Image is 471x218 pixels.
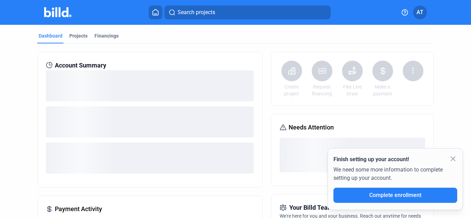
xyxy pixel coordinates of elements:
span: Complete enrollment [369,192,421,198]
div: Financings [94,32,119,39]
mat-icon: close [449,155,457,163]
button: AT [413,6,427,19]
div: Finish setting up your account! [333,155,457,164]
div: loading [46,106,254,137]
div: Dashboard [39,32,62,39]
span: Your Billd Team [289,203,333,212]
a: Make a payment [371,83,395,97]
a: Create project [280,83,304,97]
img: Billd Company Logo [44,7,71,17]
div: loading [46,70,254,101]
a: Flex Line Draw [340,83,364,97]
a: Request financing [310,83,334,97]
span: Needs Attention [289,123,334,132]
div: Projects [69,32,88,39]
div: We need some more information to complete setting up your account. [333,164,457,188]
div: loading [46,143,254,174]
span: Payment Activity [55,204,102,214]
span: AT [417,8,423,17]
div: loading [280,138,425,172]
span: Search projects [178,8,215,17]
button: Complete enrollment [333,188,457,203]
span: Account Summary [55,61,106,70]
button: Search projects [164,6,331,19]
